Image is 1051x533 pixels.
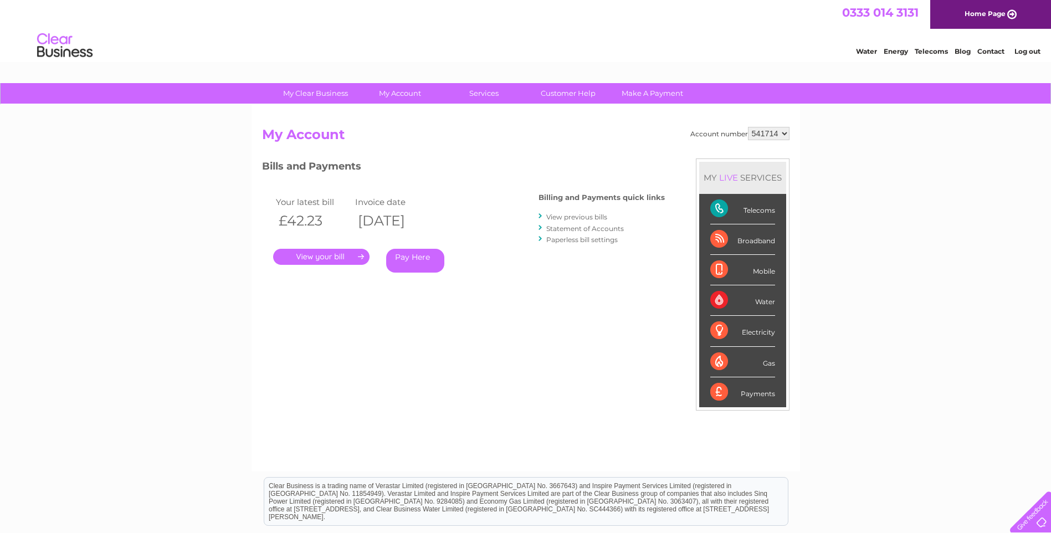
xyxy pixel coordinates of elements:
[546,224,624,233] a: Statement of Accounts
[354,83,445,104] a: My Account
[607,83,698,104] a: Make A Payment
[710,377,775,407] div: Payments
[273,209,353,232] th: £42.23
[37,29,93,63] img: logo.png
[273,249,370,265] a: .
[1014,47,1040,55] a: Log out
[842,6,919,19] a: 0333 014 3131
[690,127,789,140] div: Account number
[710,194,775,224] div: Telecoms
[273,194,353,209] td: Your latest bill
[264,6,788,54] div: Clear Business is a trading name of Verastar Limited (registered in [GEOGRAPHIC_DATA] No. 3667643...
[955,47,971,55] a: Blog
[539,193,665,202] h4: Billing and Payments quick links
[710,255,775,285] div: Mobile
[884,47,908,55] a: Energy
[856,47,877,55] a: Water
[522,83,614,104] a: Customer Help
[710,347,775,377] div: Gas
[386,249,444,273] a: Pay Here
[710,316,775,346] div: Electricity
[710,285,775,316] div: Water
[270,83,361,104] a: My Clear Business
[262,158,665,178] h3: Bills and Payments
[977,47,1004,55] a: Contact
[699,162,786,193] div: MY SERVICES
[546,213,607,221] a: View previous bills
[546,235,618,244] a: Paperless bill settings
[352,209,432,232] th: [DATE]
[915,47,948,55] a: Telecoms
[717,172,740,183] div: LIVE
[438,83,530,104] a: Services
[352,194,432,209] td: Invoice date
[262,127,789,148] h2: My Account
[710,224,775,255] div: Broadband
